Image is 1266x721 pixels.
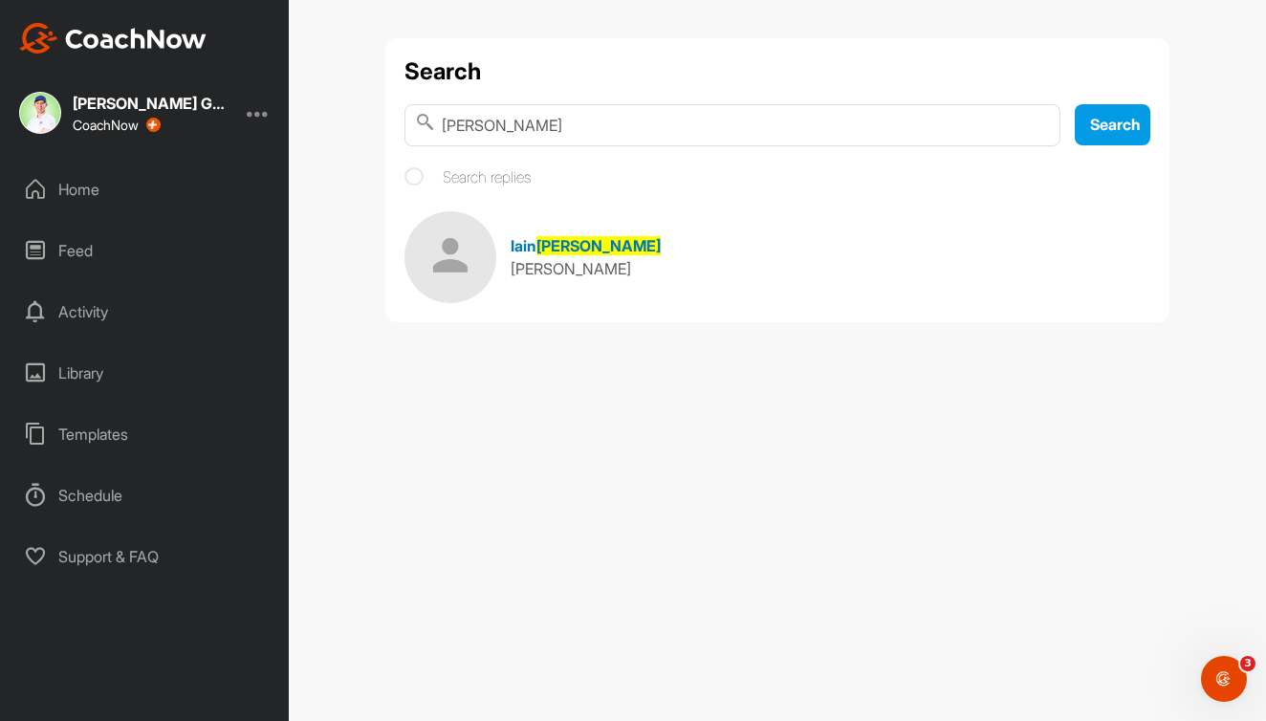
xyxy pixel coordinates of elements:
span: [PERSON_NAME] [536,236,661,255]
iframe: Intercom live chat [1201,656,1247,702]
h1: Search [404,57,1150,85]
img: CoachNow [19,23,207,54]
div: Home [11,165,280,213]
img: Space Logo [404,211,496,303]
div: Templates [11,410,280,458]
span: [PERSON_NAME] [511,259,631,278]
img: square_a4120018e3a3d6688c6919095981194a.jpg [19,92,61,134]
button: Search [1075,104,1150,145]
input: Search [404,104,1060,146]
span: Search [1090,115,1141,134]
span: 3 [1240,656,1255,671]
div: Feed [11,227,280,274]
a: Iain[PERSON_NAME][PERSON_NAME] [404,211,1150,303]
div: Support & FAQ [11,533,280,580]
div: [PERSON_NAME] Golf [73,96,226,111]
div: Library [11,349,280,397]
label: Search replies [404,165,531,188]
span: Iain [511,236,536,255]
div: CoachNow [73,118,161,133]
div: Activity [11,288,280,336]
div: Schedule [11,471,280,519]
